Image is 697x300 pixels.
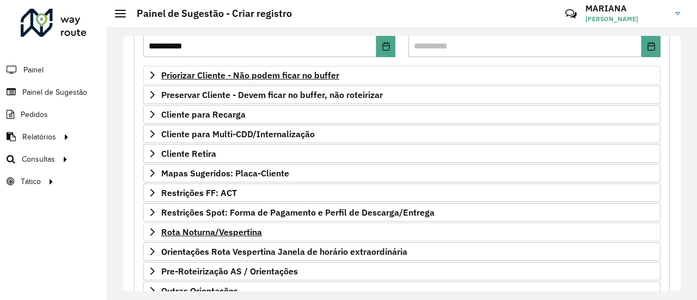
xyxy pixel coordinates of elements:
[22,87,87,98] span: Painel de Sugestão
[559,2,583,26] a: Contato Rápido
[161,188,237,197] span: Restrições FF: ACT
[143,203,661,222] a: Restrições Spot: Forma de Pagamento e Perfil de Descarga/Entrega
[21,176,41,187] span: Tático
[585,3,667,14] h3: MARIANA
[161,208,435,217] span: Restrições Spot: Forma de Pagamento e Perfil de Descarga/Entrega
[143,85,661,104] a: Preservar Cliente - Devem ficar no buffer, não roteirizar
[161,71,339,79] span: Priorizar Cliente - Não podem ficar no buffer
[126,8,292,20] h2: Painel de Sugestão - Criar registro
[641,35,661,57] button: Choose Date
[143,183,661,202] a: Restrições FF: ACT
[22,154,55,165] span: Consultas
[161,90,383,99] span: Preservar Cliente - Devem ficar no buffer, não roteirizar
[21,109,48,120] span: Pedidos
[161,247,407,256] span: Orientações Rota Vespertina Janela de horário extraordinária
[161,130,315,138] span: Cliente para Multi-CDD/Internalização
[143,144,661,163] a: Cliente Retira
[23,64,44,76] span: Painel
[22,131,56,143] span: Relatórios
[143,262,661,280] a: Pre-Roteirização AS / Orientações
[161,149,216,158] span: Cliente Retira
[161,286,238,295] span: Outras Orientações
[143,105,661,124] a: Cliente para Recarga
[585,14,667,24] span: [PERSON_NAME]
[143,223,661,241] a: Rota Noturna/Vespertina
[161,169,289,177] span: Mapas Sugeridos: Placa-Cliente
[143,125,661,143] a: Cliente para Multi-CDD/Internalização
[161,267,298,275] span: Pre-Roteirização AS / Orientações
[376,35,395,57] button: Choose Date
[143,242,661,261] a: Orientações Rota Vespertina Janela de horário extraordinária
[161,228,262,236] span: Rota Noturna/Vespertina
[143,164,661,182] a: Mapas Sugeridos: Placa-Cliente
[143,66,661,84] a: Priorizar Cliente - Não podem ficar no buffer
[161,110,246,119] span: Cliente para Recarga
[143,281,661,300] a: Outras Orientações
